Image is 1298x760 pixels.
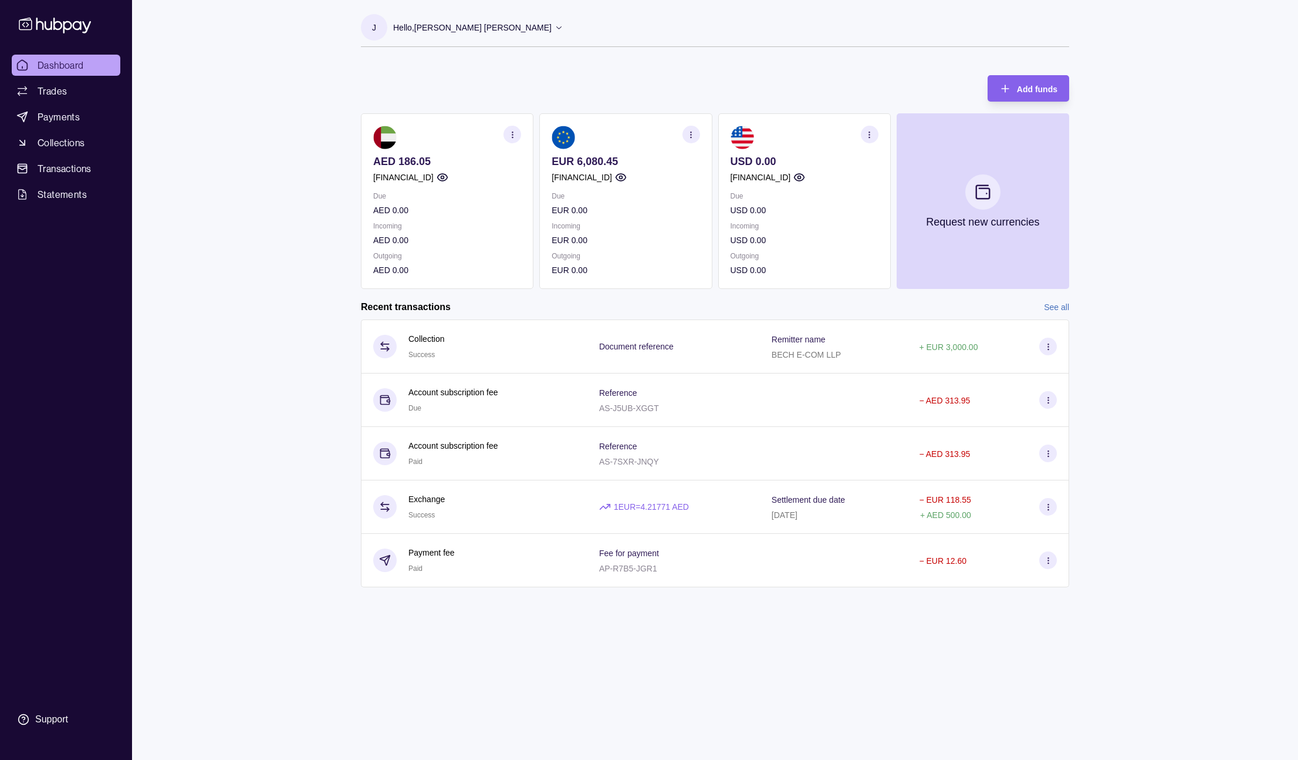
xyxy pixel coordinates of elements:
[12,132,120,153] a: Collections
[361,301,451,314] h2: Recent transactions
[919,396,970,405] p: − AED 313.95
[373,250,521,263] p: Outgoing
[599,549,659,558] p: Fee for payment
[408,351,435,359] span: Success
[373,220,521,233] p: Incoming
[552,204,699,217] p: EUR 0.00
[731,250,878,263] p: Outgoing
[408,458,422,466] span: Paid
[926,216,1039,228] p: Request new currencies
[772,510,797,520] p: [DATE]
[552,250,699,263] p: Outgoing
[373,171,434,184] p: [FINANCIAL_ID]
[373,204,521,217] p: AED 0.00
[408,439,498,452] p: Account subscription fee
[599,342,674,351] p: Document reference
[393,21,552,34] p: Hello, [PERSON_NAME] [PERSON_NAME]
[599,442,637,451] p: Reference
[408,564,422,573] span: Paid
[919,342,978,352] p: + EUR 3,000.00
[373,264,521,277] p: AED 0.00
[731,171,791,184] p: [FINANCIAL_ID]
[38,187,87,201] span: Statements
[408,386,498,399] p: Account subscription fee
[373,155,521,168] p: AED 186.05
[12,184,120,205] a: Statements
[920,510,971,520] p: + AED 500.00
[552,220,699,233] p: Incoming
[1017,85,1057,94] span: Add funds
[38,110,80,124] span: Payments
[599,388,637,398] p: Reference
[731,190,878,203] p: Due
[373,234,521,247] p: AED 0.00
[552,155,699,168] p: EUR 6,080.45
[38,162,92,176] span: Transactions
[408,404,421,412] span: Due
[772,350,841,359] p: BECH E-COM LLP
[731,126,754,149] img: us
[599,564,657,573] p: AP-R7B5-JGR1
[731,204,878,217] p: USD 0.00
[38,84,67,98] span: Trades
[552,264,699,277] p: EUR 0.00
[772,495,845,505] p: Settlement due date
[12,55,120,76] a: Dashboard
[12,80,120,102] a: Trades
[988,75,1069,102] button: Add funds
[614,500,689,513] p: 1 EUR = 4.21771 AED
[408,546,455,559] p: Payment fee
[372,21,376,34] p: J
[731,264,878,277] p: USD 0.00
[731,234,878,247] p: USD 0.00
[731,155,878,168] p: USD 0.00
[408,511,435,519] span: Success
[373,190,521,203] p: Due
[38,58,84,72] span: Dashboard
[12,707,120,732] a: Support
[38,136,84,150] span: Collections
[12,106,120,127] a: Payments
[919,495,971,505] p: − EUR 118.55
[731,220,878,233] p: Incoming
[552,126,575,149] img: eu
[12,158,120,179] a: Transactions
[373,126,397,149] img: ae
[408,493,445,506] p: Exchange
[897,113,1069,289] button: Request new currencies
[919,449,970,459] p: − AED 313.95
[919,556,966,566] p: − EUR 12.60
[1044,301,1069,314] a: See all
[408,332,444,345] p: Collection
[772,335,826,344] p: Remitter name
[35,713,68,726] div: Support
[599,457,659,466] p: AS-7SXR-JNQY
[552,171,612,184] p: [FINANCIAL_ID]
[552,190,699,203] p: Due
[552,234,699,247] p: EUR 0.00
[599,403,659,413] p: AS-J5UB-XGGT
